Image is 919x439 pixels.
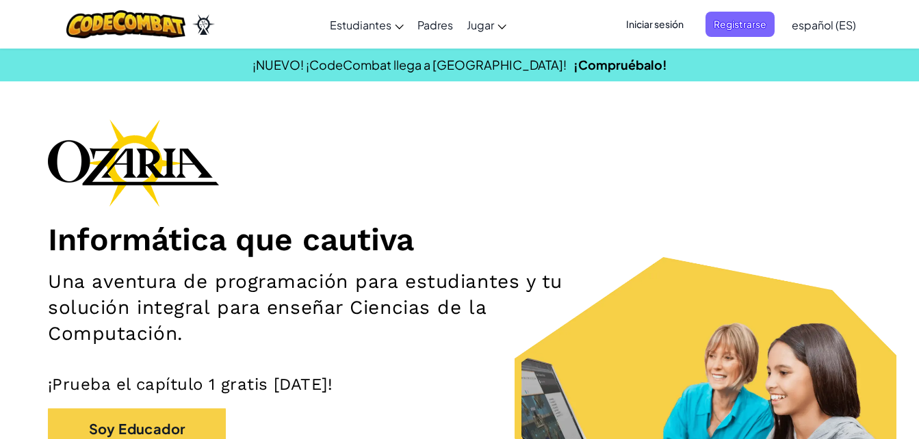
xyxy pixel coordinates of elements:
p: ¡Prueba el capítulo 1 gratis [DATE]! [48,374,871,395]
img: Ozaria branding logo [48,119,219,207]
span: Jugar [467,18,494,32]
h2: Una aventura de programación para estudiantes y tu solución integral para enseñar Ciencias de la ... [48,269,599,347]
h1: Informática que cautiva [48,220,871,258]
span: Estudiantes [330,18,391,32]
a: español (ES) [785,6,863,43]
img: Ozaria [192,14,214,35]
a: Padres [411,6,460,43]
span: español (ES) [792,18,856,32]
span: ¡NUEVO! ¡CodeCombat llega a [GEOGRAPHIC_DATA]! [253,57,567,72]
a: Jugar [460,6,513,43]
a: ¡Compruébalo! [573,57,667,72]
button: Registrarse [706,12,775,37]
button: Iniciar sesión [618,12,692,37]
a: Estudiantes [323,6,411,43]
img: CodeCombat logo [66,10,186,38]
